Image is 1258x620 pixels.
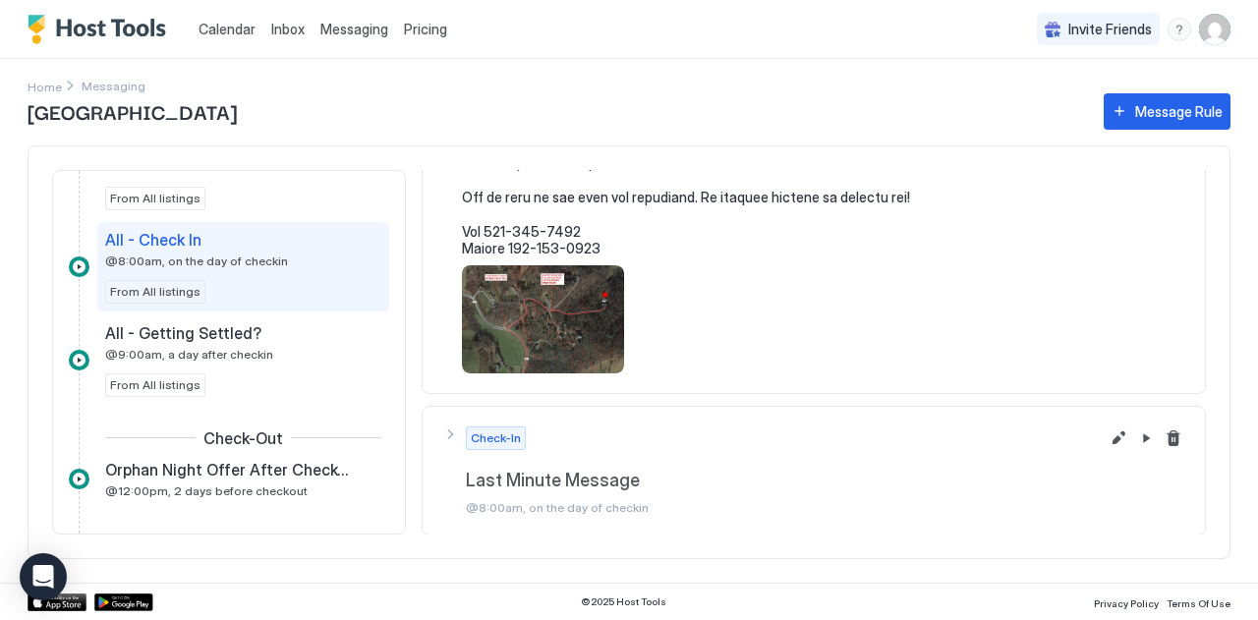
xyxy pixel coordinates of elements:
a: Host Tools Logo [28,15,175,44]
span: Invite Friends [1068,21,1152,38]
span: Messaging [320,21,388,37]
div: Message Rule [1135,101,1223,122]
span: @8:00am, on the day of checkin [466,500,1099,515]
span: @9:00am, a day after checkin [105,347,273,362]
div: User profile [1199,14,1230,45]
span: [GEOGRAPHIC_DATA] [28,96,1084,126]
span: Pricing [404,21,447,38]
button: Edit message rule [1107,426,1130,450]
div: View image [462,265,624,373]
span: Check-In [471,429,521,447]
a: Privacy Policy [1094,592,1159,612]
button: Pause Message Rule [1134,426,1158,450]
a: Calendar [199,19,256,39]
button: Check-InLast Minute Message@8:00am, on the day of checkinEdit message rulePause Message RuleDelet... [423,407,1205,535]
div: Breadcrumb [28,76,62,96]
span: Last Minute Message [466,470,1099,492]
span: Cleaning [DATE] Reminder [105,518,297,537]
a: Inbox [271,19,305,39]
span: Breadcrumb [82,79,145,93]
span: @8:00am, on the day of checkin [105,254,288,268]
span: @12:00pm, 2 days before checkout [105,483,308,498]
span: Calendar [199,21,256,37]
span: Home [28,80,62,94]
a: Terms Of Use [1167,592,1230,612]
span: All - Check In [105,230,201,250]
span: Check-Out [203,428,283,448]
span: From All listings [110,190,200,207]
a: Home [28,76,62,96]
span: Privacy Policy [1094,597,1159,609]
span: © 2025 Host Tools [581,595,666,608]
button: Message Rule [1104,93,1230,130]
span: Orphan Night Offer After Check-Out [105,460,350,479]
span: From All listings [110,376,200,394]
span: Terms Of Use [1167,597,1230,609]
span: All - Getting Settled? [105,323,261,343]
div: Open Intercom Messenger [20,553,67,600]
button: Delete message rule [1162,426,1185,450]
span: Inbox [271,21,305,37]
div: menu [1168,18,1191,41]
a: Google Play Store [94,593,153,611]
a: Messaging [320,19,388,39]
span: From All listings [110,283,200,301]
a: App Store [28,593,86,611]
